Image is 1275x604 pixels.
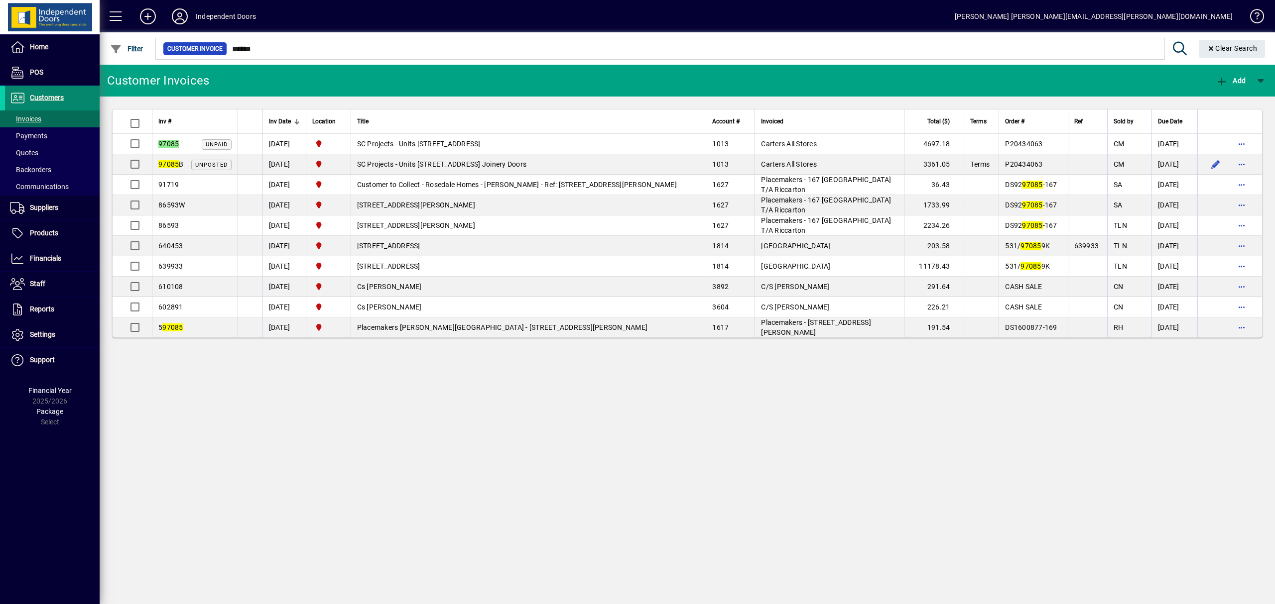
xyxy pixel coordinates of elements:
[1114,160,1125,168] span: CM
[357,303,422,311] span: Cs [PERSON_NAME]
[357,140,481,148] span: SC Projects - Units [STREET_ADDRESS]
[761,116,898,127] div: Invoiced
[196,8,256,24] div: Independent Doors
[1234,217,1250,233] button: More options
[927,116,950,127] span: Total ($)
[158,116,232,127] div: Inv #
[712,160,729,168] span: 1013
[30,68,43,76] span: POS
[164,7,196,25] button: Profile
[5,35,100,60] a: Home
[262,236,306,256] td: [DATE]
[761,176,891,194] span: Placemakers - 167 [GEOGRAPHIC_DATA] T/A Riccarton
[761,262,830,270] span: [GEOGRAPHIC_DATA]
[357,116,700,127] div: Title
[262,175,306,195] td: [DATE]
[312,138,345,149] span: Christchurch
[904,154,964,175] td: 3361.05
[712,283,729,291] span: 3892
[1207,44,1258,52] span: Clear Search
[904,134,964,154] td: 4697.18
[357,116,369,127] span: Title
[36,407,63,415] span: Package
[5,297,100,322] a: Reports
[712,140,729,148] span: 1013
[312,261,345,272] span: Christchurch
[970,160,990,168] span: Terms
[1158,116,1191,127] div: Due Date
[1005,323,1057,331] span: DS1600877-169
[158,201,185,209] span: 86593W
[1005,201,1057,209] span: DS92 -167
[1151,195,1197,215] td: [DATE]
[1074,116,1102,127] div: Ref
[132,7,164,25] button: Add
[167,44,223,54] span: Customer Invoice
[1074,116,1083,127] span: Ref
[30,330,55,338] span: Settings
[158,323,183,331] span: 5
[269,116,300,127] div: Inv Date
[5,161,100,178] a: Backorders
[1234,319,1250,335] button: More options
[357,283,422,291] span: Cs [PERSON_NAME]
[904,297,964,317] td: 226.21
[262,154,306,175] td: [DATE]
[158,221,179,229] span: 86593
[1114,262,1127,270] span: TLN
[269,116,291,127] span: Inv Date
[10,166,51,174] span: Backorders
[158,160,179,168] em: 97085
[1234,238,1250,254] button: More options
[5,348,100,373] a: Support
[1234,258,1250,274] button: More options
[312,200,345,210] span: Christchurch
[357,201,475,209] span: [STREET_ADDRESS][PERSON_NAME]
[312,302,345,312] span: Christchurch
[30,305,54,313] span: Reports
[910,116,959,127] div: Total ($)
[262,317,306,337] td: [DATE]
[1005,140,1042,148] span: P20434063
[1005,262,1050,270] span: 531/ 9K
[1114,116,1146,127] div: Sold by
[262,134,306,154] td: [DATE]
[10,183,69,191] span: Communications
[1151,236,1197,256] td: [DATE]
[312,116,336,127] span: Location
[1199,40,1266,58] button: Clear
[5,60,100,85] a: POS
[30,356,55,364] span: Support
[10,132,47,140] span: Payments
[5,246,100,271] a: Financials
[712,116,740,127] span: Account #
[1005,160,1042,168] span: P20434063
[1151,317,1197,337] td: [DATE]
[108,40,146,58] button: Filter
[5,110,100,127] a: Invoices
[761,242,830,250] span: [GEOGRAPHIC_DATA]
[30,280,45,288] span: Staff
[1020,262,1041,270] em: 97085
[1151,134,1197,154] td: [DATE]
[312,116,345,127] div: Location
[712,242,729,250] span: 1814
[761,116,783,127] span: Invoiced
[1114,242,1127,250] span: TLN
[761,196,891,214] span: Placemakers - 167 [GEOGRAPHIC_DATA] T/A Riccarton
[158,140,179,148] em: 97085
[5,144,100,161] a: Quotes
[712,262,729,270] span: 1814
[1208,156,1224,172] button: Edit
[5,322,100,347] a: Settings
[5,272,100,297] a: Staff
[107,73,209,89] div: Customer Invoices
[712,201,729,209] span: 1627
[712,323,729,331] span: 1617
[30,203,58,211] span: Suppliers
[30,229,58,237] span: Products
[1234,177,1250,193] button: More options
[262,256,306,277] td: [DATE]
[1151,277,1197,297] td: [DATE]
[262,215,306,236] td: [DATE]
